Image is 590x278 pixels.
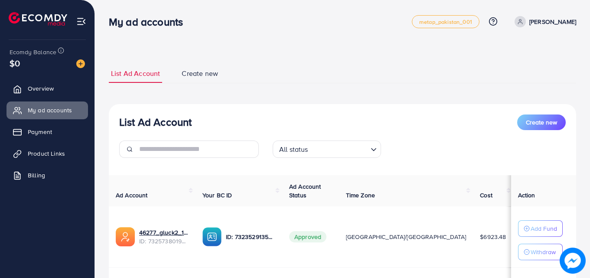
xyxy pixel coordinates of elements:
button: Withdraw [518,244,563,260]
span: [GEOGRAPHIC_DATA]/[GEOGRAPHIC_DATA] [346,232,466,241]
span: List Ad Account [111,69,160,78]
a: Product Links [7,145,88,162]
span: Time Zone [346,191,375,200]
h3: My ad accounts [109,16,190,28]
span: Ad Account [116,191,148,200]
span: Create new [526,118,557,127]
span: $6923.48 [480,232,506,241]
a: 46277_gluck2_1705656333992 [139,228,189,237]
img: image [560,248,585,273]
p: [PERSON_NAME] [529,16,576,27]
a: Payment [7,123,88,141]
a: Overview [7,80,88,97]
button: Create new [517,114,566,130]
span: My ad accounts [28,106,72,114]
a: Billing [7,167,88,184]
a: metap_pakistan_001 [412,15,479,28]
span: Approved [289,231,326,242]
span: Action [518,191,535,200]
p: Add Fund [531,223,557,234]
span: Your BC ID [202,191,232,200]
span: Cost [480,191,492,200]
img: image [76,59,85,68]
span: ID: 7325738019401580545 [139,237,189,245]
button: Add Fund [518,220,563,237]
span: $0 [10,57,20,69]
img: logo [9,12,67,26]
span: Payment [28,128,52,136]
h3: List Ad Account [119,116,192,128]
img: ic-ba-acc.ded83a64.svg [202,227,222,246]
span: Billing [28,171,45,180]
a: My ad accounts [7,101,88,119]
div: Search for option [273,141,381,158]
span: Product Links [28,149,65,158]
input: Search for option [311,141,367,156]
p: ID: 7323529135098331137 [226,232,275,242]
span: Ecomdy Balance [10,48,56,56]
p: Withdraw [531,247,556,257]
span: Overview [28,84,54,93]
span: Ad Account Status [289,182,321,200]
img: ic-ads-acc.e4c84228.svg [116,227,135,246]
span: metap_pakistan_001 [419,19,472,25]
span: All status [277,143,310,156]
div: <span class='underline'>46277_gluck2_1705656333992</span></br>7325738019401580545 [139,228,189,246]
img: menu [76,16,86,26]
a: [PERSON_NAME] [511,16,576,27]
span: Create new [182,69,218,78]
